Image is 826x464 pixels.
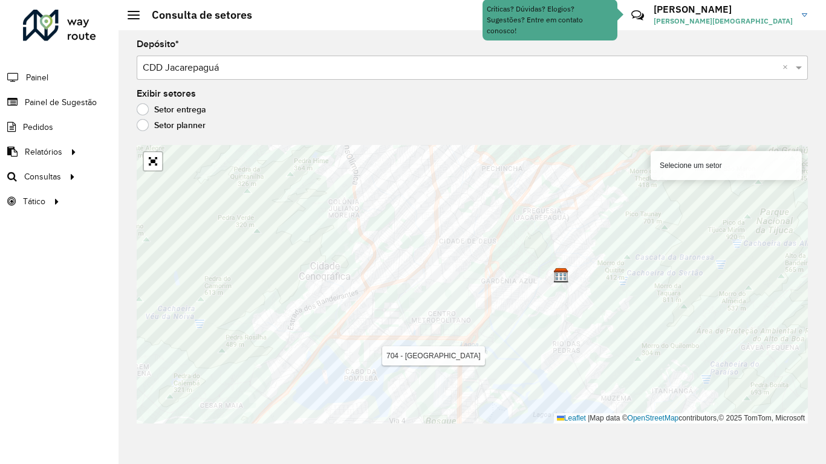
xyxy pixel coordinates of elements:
span: Relatórios [25,146,62,158]
span: Painel [26,71,48,84]
h3: [PERSON_NAME] [654,4,793,15]
span: | [588,414,590,422]
a: Leaflet [557,414,586,422]
label: Setor planner [137,119,206,131]
span: Tático [23,195,45,208]
h2: Consulta de setores [140,8,252,22]
span: Consultas [24,170,61,183]
div: Map data © contributors,© 2025 TomTom, Microsoft [554,413,808,424]
label: Setor entrega [137,103,206,115]
a: Contato Rápido [625,2,651,28]
a: Abrir mapa em tela cheia [144,152,162,170]
label: Exibir setores [137,86,196,101]
label: Depósito [137,37,179,51]
span: Clear all [782,60,793,75]
span: Painel de Sugestão [25,96,97,109]
span: Pedidos [23,121,53,134]
a: OpenStreetMap [628,414,679,422]
div: Selecione um setor [651,151,802,180]
span: [PERSON_NAME][DEMOGRAPHIC_DATA] [654,16,793,27]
